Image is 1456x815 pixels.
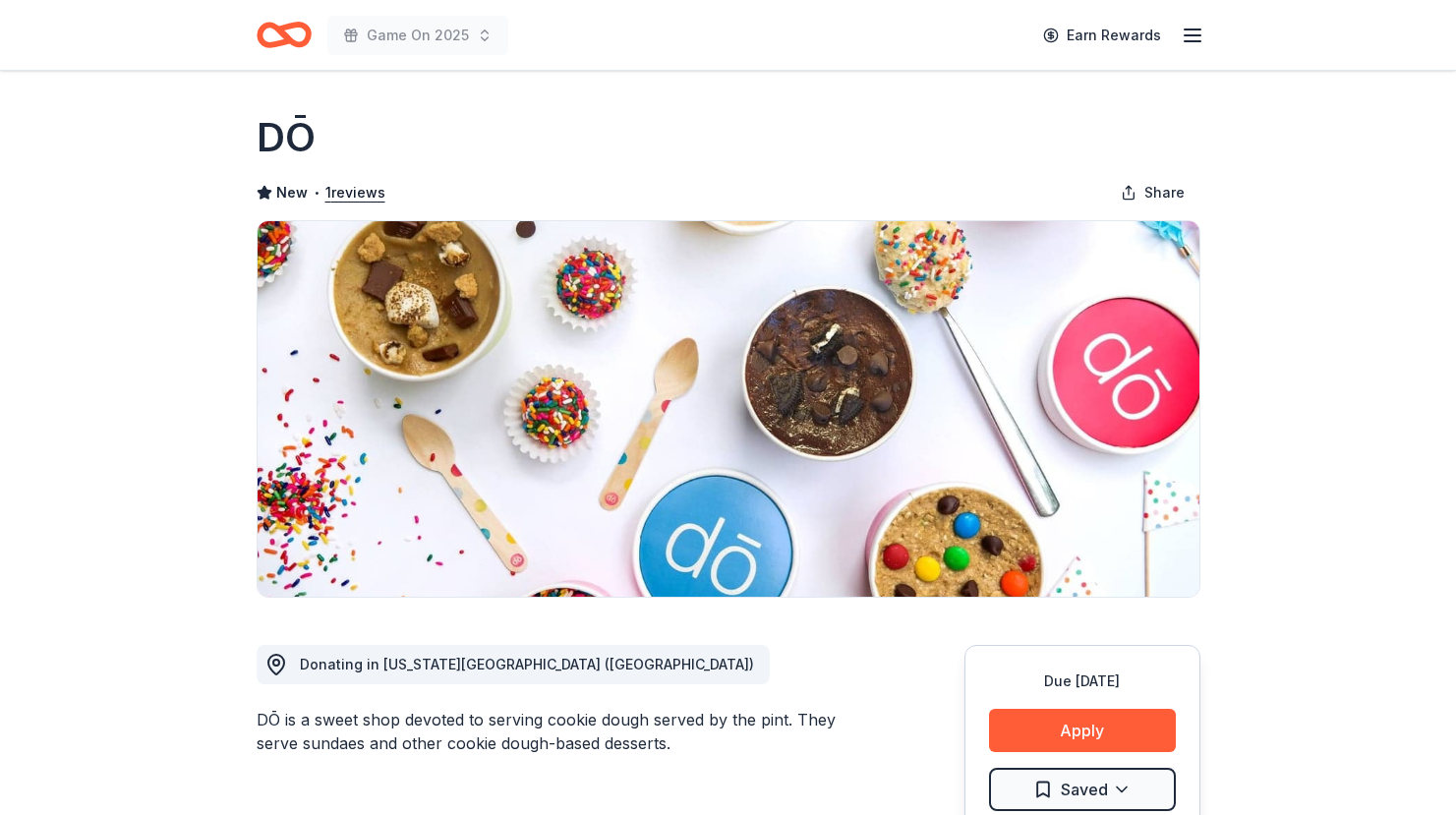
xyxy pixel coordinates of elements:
span: Game On 2025 [367,24,469,47]
img: Image for DŌ [258,221,1199,597]
h1: DŌ [257,110,316,165]
a: Earn Rewards [1031,18,1173,53]
span: Share [1144,181,1185,204]
button: Game On 2025 [327,16,508,55]
button: Saved [989,768,1176,811]
a: Home [257,12,312,58]
button: 1reviews [325,181,385,204]
button: Share [1105,173,1200,212]
div: Due [DATE] [989,669,1176,693]
span: • [313,185,320,201]
span: Donating in [US_STATE][GEOGRAPHIC_DATA] ([GEOGRAPHIC_DATA]) [300,656,754,672]
span: New [276,181,308,204]
span: Saved [1061,777,1108,802]
button: Apply [989,709,1176,752]
div: DŌ is a sweet shop devoted to serving cookie dough served by the pint. They serve sundaes and oth... [257,708,870,755]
